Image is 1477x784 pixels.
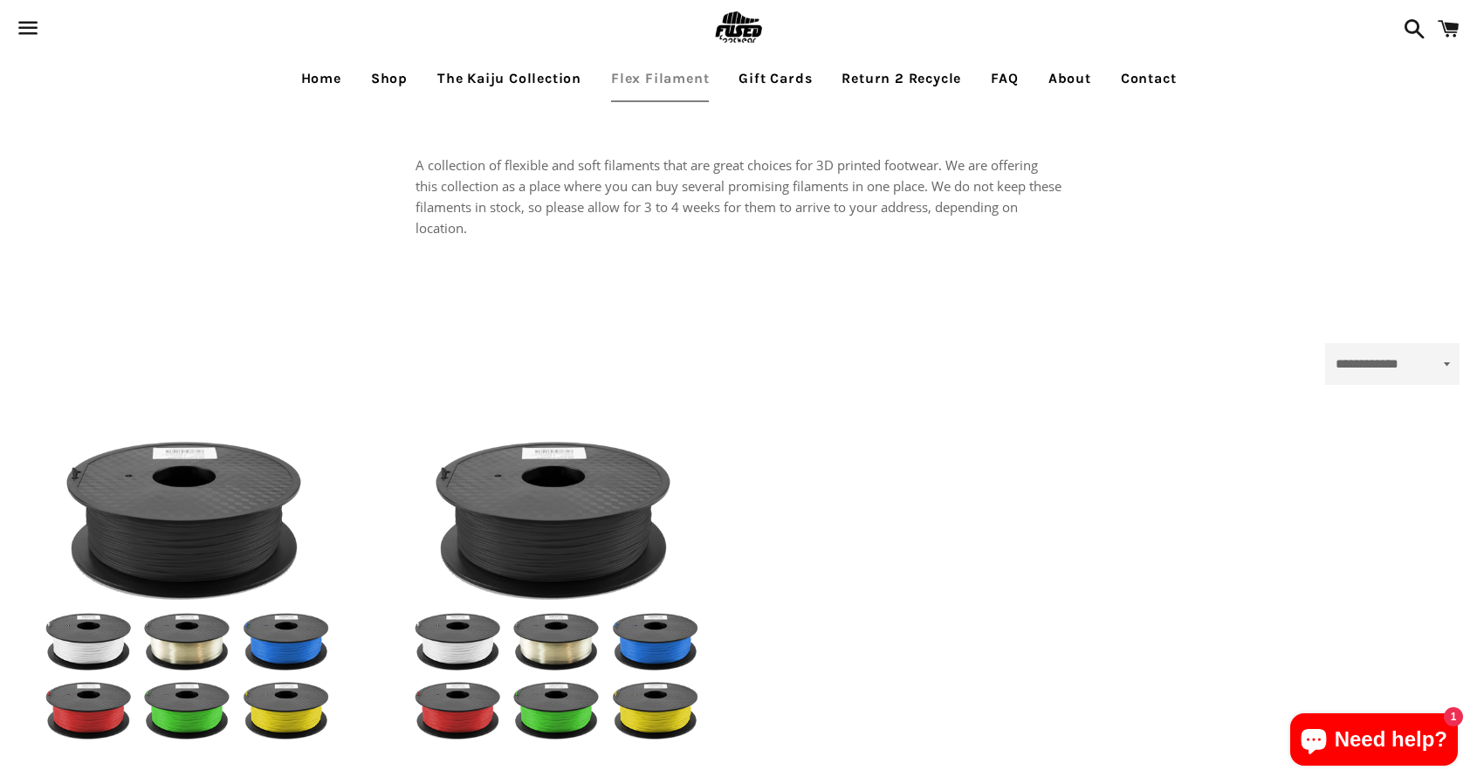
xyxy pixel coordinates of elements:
a: Shop [358,57,421,100]
a: [3D printed Shoes] - lightweight custom 3dprinted shoes sneakers sandals fused footwear [26,429,343,746]
a: Flex Filament [598,57,722,100]
inbox-online-store-chat: Shopify online store chat [1285,713,1463,770]
a: Contact [1108,57,1190,100]
a: Return 2 Recycle [828,57,974,100]
a: The Kaiju Collection [424,57,594,100]
a: FAQ [978,57,1031,100]
a: Gift Cards [725,57,825,100]
a: Home [288,57,354,100]
a: About [1035,57,1104,100]
a: [3D printed Shoes] - lightweight custom 3dprinted shoes sneakers sandals fused footwear [395,429,712,746]
p: A collection of flexible and soft filaments that are great choices for 3D printed footwear. We ar... [416,155,1061,238]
